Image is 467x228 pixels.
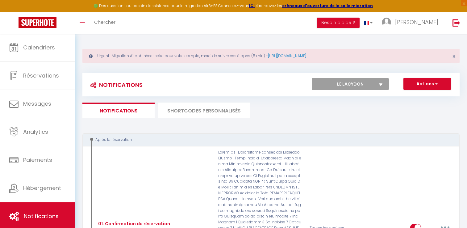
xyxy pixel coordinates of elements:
[452,19,460,27] img: logout
[88,137,447,143] div: Après la réservation
[24,212,59,220] span: Notifications
[395,18,438,26] span: [PERSON_NAME]
[23,100,51,108] span: Messages
[268,53,306,58] a: [URL][DOMAIN_NAME]
[23,156,52,164] span: Paiements
[82,49,460,63] div: Urgent : Migration Airbnb nécessaire pour votre compte, merci de suivre ces étapes (5 min) -
[382,18,391,27] img: ...
[317,18,360,28] button: Besoin d'aide ?
[94,19,115,25] span: Chercher
[23,72,59,79] span: Réservations
[452,54,456,59] button: Close
[377,12,446,34] a: ... [PERSON_NAME]
[87,78,143,92] h3: Notifications
[90,12,120,34] a: Chercher
[158,103,250,118] li: SHORTCODES PERSONNALISÉS
[23,184,61,192] span: Hébergement
[97,220,170,227] div: 01. Confirmation de réservation
[282,3,373,8] a: créneaux d'ouverture de la salle migration
[452,53,456,60] span: ×
[23,44,55,51] span: Calendriers
[403,78,451,90] button: Actions
[23,128,48,136] span: Analytics
[82,103,155,118] li: Notifications
[249,3,255,8] a: ICI
[19,17,56,28] img: Super Booking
